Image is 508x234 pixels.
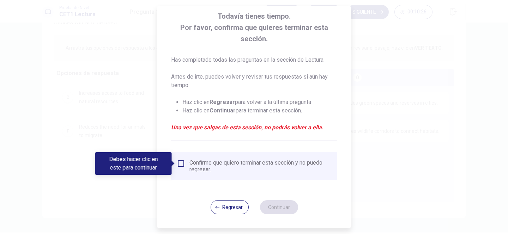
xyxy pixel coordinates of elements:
[182,98,337,106] li: Haz clic en para volver a la última pregunta
[210,99,235,105] strong: Regresar
[95,152,172,175] div: Debes hacer clic en este para continuar
[171,11,337,44] span: Todavía tienes tiempo. Por favor, confirma que quieres terminar esta sección.
[182,106,337,115] li: Haz clic en para terminar esta sección.
[210,107,236,114] strong: Continuar
[177,159,185,168] span: Debes hacer clic en este para continuar
[210,200,248,214] button: Regresar
[171,73,337,90] p: Antes de irte, puedes volver y revisar tus respuestas si aún hay tiempo.
[171,123,337,132] em: Una vez que salgas de esta sección, no podrás volver a ella.
[189,159,332,173] div: Confirmo que quiero terminar esta sección y no puedo regresar.
[171,56,337,64] p: Has completado todas las preguntas en la sección de Lectura.
[260,200,298,214] button: Continuar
